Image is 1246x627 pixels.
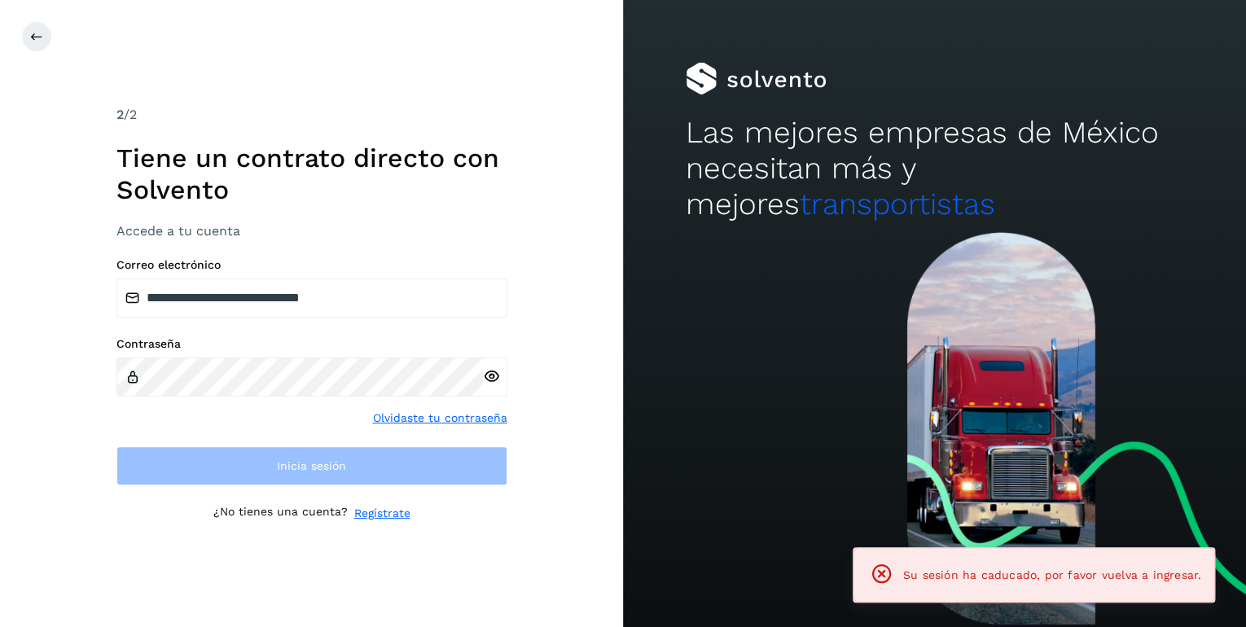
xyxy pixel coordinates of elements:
[277,460,346,471] span: Inicia sesión
[116,142,507,205] h1: Tiene un contrato directo con Solvento
[373,410,507,427] a: Olvidaste tu contraseña
[116,446,507,485] button: Inicia sesión
[213,505,348,522] p: ¿No tienes una cuenta?
[903,568,1201,581] span: Su sesión ha caducado, por favor vuelva a ingresar.
[116,337,507,351] label: Contraseña
[116,107,124,122] span: 2
[116,258,507,272] label: Correo electrónico
[686,115,1184,223] h2: Las mejores empresas de México necesitan más y mejores
[800,186,995,221] span: transportistas
[116,105,507,125] div: /2
[116,223,507,239] h3: Accede a tu cuenta
[354,505,410,522] a: Regístrate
